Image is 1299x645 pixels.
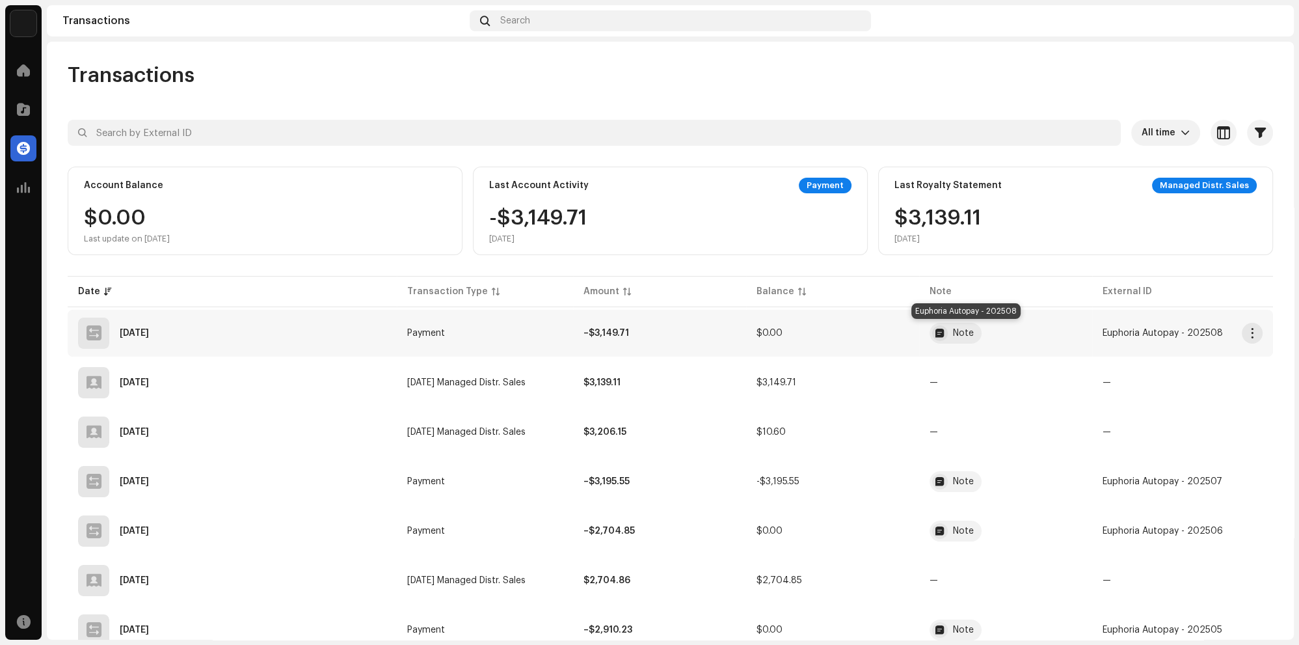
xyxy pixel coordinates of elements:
[757,477,799,486] span: -$3,195.55
[757,576,802,585] span: $2,704.85
[120,378,149,387] div: Sep 5, 2025
[120,527,149,536] div: Jul 8, 2025
[930,521,1082,542] span: Euphoria Autopay - 202506
[120,428,149,437] div: Aug 26, 2025
[1103,576,1111,585] span: —
[799,178,851,193] div: Payment
[930,323,1082,344] span: Euphoria Autopay - 202508
[1181,120,1190,146] div: dropdown trigger
[894,234,981,244] div: [DATE]
[407,329,445,338] span: Payment
[757,378,796,387] span: $3,149.71
[757,625,783,635] span: $0.00
[953,329,974,338] div: Note
[68,62,194,89] span: Transactions
[953,477,974,486] div: Note
[583,329,629,338] strong: –$3,149.71
[583,477,630,486] strong: –$3,195.55
[10,10,36,36] img: de0d2825-999c-4937-b35a-9adca56ee094
[894,180,1002,191] div: Last Royalty Statement
[583,527,635,536] strong: –$2,704.85
[407,527,445,536] span: Payment
[930,471,1082,492] span: Euphoria Autopay - 202507
[489,234,587,244] div: [DATE]
[1103,527,1223,536] span: Euphoria Autopay - 202506
[1257,10,1278,31] img: b6bd29e2-72e1-4683-aba9-aa4383998dae
[583,378,621,387] strong: $3,139.11
[407,477,445,486] span: Payment
[407,378,526,387] span: Aug 2025 Managed Distr. Sales
[1103,477,1222,486] span: Euphoria Autopay - 202507
[120,329,149,338] div: Sep 8, 2025
[407,285,488,298] div: Transaction Type
[500,16,530,26] span: Search
[757,329,783,338] span: $0.00
[489,180,589,191] div: Last Account Activity
[407,576,526,585] span: Jun 2025 Managed Distr. Sales
[757,527,783,536] span: $0.00
[930,428,938,437] re-a-table-badge: —
[583,625,632,635] strong: –$2,910.23
[583,285,619,298] div: Amount
[68,120,1121,146] input: Search by External ID
[953,527,974,536] div: Note
[930,378,938,387] re-a-table-badge: —
[953,625,974,635] div: Note
[120,625,149,635] div: Jun 8, 2025
[583,576,630,585] strong: $2,704.86
[84,234,170,244] div: Last update on [DATE]
[407,625,445,635] span: Payment
[1103,625,1222,635] span: Euphoria Autopay - 202505
[757,285,794,298] div: Balance
[1103,329,1223,338] span: Euphoria Autopay - 202508
[407,428,526,437] span: Jul 2025 Managed Distr. Sales
[757,428,786,437] span: $10.60
[930,620,1082,640] span: Euphoria Autopay - 202505
[1152,178,1257,193] div: Managed Distr. Sales
[62,16,464,26] div: Transactions
[930,576,938,585] re-a-table-badge: —
[1103,378,1111,387] span: —
[84,180,163,191] div: Account Balance
[78,285,100,298] div: Date
[583,428,626,437] strong: $3,206.15
[120,576,149,585] div: Jul 6, 2025
[1103,428,1111,437] span: —
[1142,120,1181,146] span: All time
[120,477,149,486] div: Aug 8, 2025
